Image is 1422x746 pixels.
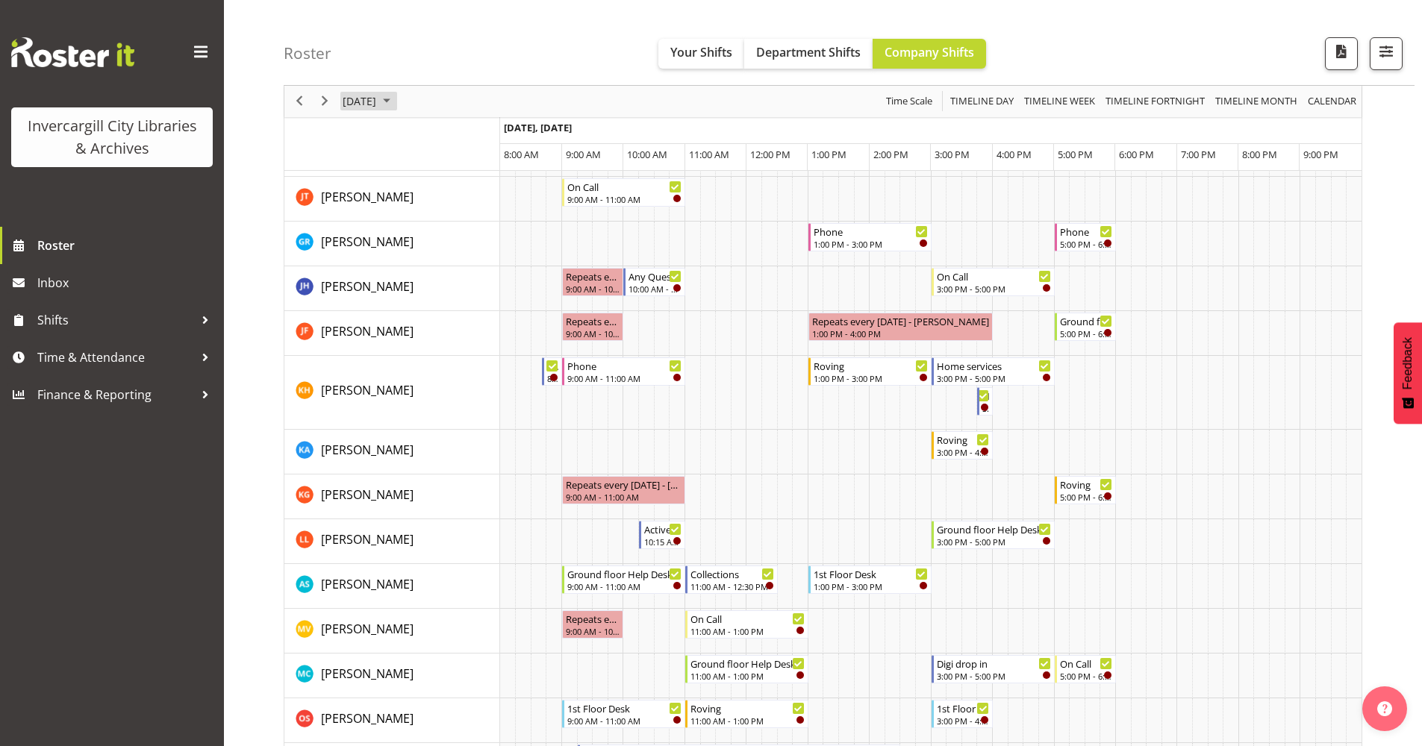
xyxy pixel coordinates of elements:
div: 11:00 AM - 1:00 PM [690,625,805,637]
div: 1st Floor Desk [814,566,928,581]
div: Lynette Lockett"s event - Ground floor Help Desk Begin From Tuesday, October 7, 2025 at 3:00:00 P... [932,521,1055,549]
button: Month [1306,93,1359,111]
span: Inbox [37,272,216,294]
a: [PERSON_NAME] [321,233,414,251]
div: Ground floor Help Desk [690,656,805,671]
div: Kaela Harley"s event - Newspapers Begin From Tuesday, October 7, 2025 at 8:40:00 AM GMT+13:00 End... [542,357,562,386]
div: Kaela Harley"s event - Home services Begin From Tuesday, October 7, 2025 at 3:00:00 PM GMT+13:00 ... [932,357,1055,386]
span: 8:00 AM [504,148,539,161]
button: Your Shifts [658,39,744,69]
span: 6:00 PM [1119,148,1154,161]
a: [PERSON_NAME] [321,381,414,399]
button: Timeline Day [948,93,1017,111]
div: 1:00 PM - 3:00 PM [814,238,928,250]
span: [PERSON_NAME] [321,621,414,637]
a: [PERSON_NAME] [321,322,414,340]
a: [PERSON_NAME] [321,709,414,727]
span: Timeline Month [1214,93,1299,111]
div: Joanne Forbes"s event - Ground floor Help Desk Begin From Tuesday, October 7, 2025 at 5:00:00 PM ... [1055,313,1116,341]
a: [PERSON_NAME] [321,486,414,504]
div: 9:00 AM - 10:00 AM [566,625,620,637]
div: Collections [690,566,774,581]
span: 3:00 PM [935,148,970,161]
span: [PERSON_NAME] [321,710,414,727]
a: [PERSON_NAME] [321,441,414,459]
div: 3:00 PM - 5:00 PM [937,536,1051,548]
div: Ground floor Help Desk [937,521,1051,536]
div: 1st Floor Desk [567,700,682,715]
a: [PERSON_NAME] [321,188,414,206]
div: 5:00 PM - 6:00 PM [1060,238,1112,250]
td: Kathy Aloniu resource [284,430,500,474]
div: 11:00 AM - 1:00 PM [690,670,805,682]
div: 11:00 AM - 1:00 PM [690,715,805,727]
td: Grace Roscoe-Squires resource [284,222,500,266]
div: 9:00 AM - 11:00 AM [567,193,682,205]
div: Grace Roscoe-Squires"s event - Phone Begin From Tuesday, October 7, 2025 at 5:00:00 PM GMT+13:00 ... [1055,223,1116,251]
span: 2:00 PM [873,148,908,161]
span: Your Shifts [670,44,732,60]
div: 10:15 AM - 11:00 AM [644,536,682,548]
span: 11:00 AM [689,148,729,161]
td: Glen Tomlinson resource [284,177,500,222]
span: Timeline Fortnight [1104,93,1206,111]
div: Phone [567,358,682,373]
span: [DATE], [DATE] [504,121,572,134]
span: [DATE] [341,93,378,111]
span: Timeline Day [949,93,1015,111]
div: 8:40 AM - 9:00 AM [547,372,558,384]
div: Invercargill City Libraries & Archives [26,115,198,160]
span: [PERSON_NAME] [321,665,414,682]
div: Katie Greene"s event - Repeats every tuesday - Katie Greene Begin From Tuesday, October 7, 2025 a... [562,476,685,504]
div: Roving [1060,477,1112,492]
div: 9:00 AM - 11:00 AM [567,580,682,592]
a: [PERSON_NAME] [321,278,414,295]
div: Roving [690,700,805,715]
div: 1st Floor Desk [937,700,989,715]
span: 9:00 AM [566,148,601,161]
a: [PERSON_NAME] [321,575,414,593]
span: [PERSON_NAME] [321,531,414,548]
div: Repeats every [DATE] - [PERSON_NAME] [812,313,989,328]
div: Glen Tomlinson"s event - On Call Begin From Tuesday, October 7, 2025 at 9:00:00 AM GMT+13:00 Ends... [562,178,685,207]
div: Katie Greene"s event - Roving Begin From Tuesday, October 7, 2025 at 5:00:00 PM GMT+13:00 Ends At... [1055,476,1116,504]
div: Michelle Cunningham"s event - Ground floor Help Desk Begin From Tuesday, October 7, 2025 at 11:00... [685,655,808,683]
td: Lynette Lockett resource [284,519,500,564]
div: Olivia Stanley"s event - 1st Floor Desk Begin From Tuesday, October 7, 2025 at 3:00:00 PM GMT+13:... [932,700,993,728]
td: Michelle Cunningham resource [284,653,500,698]
div: Kaela Harley"s event - Roving Begin From Tuesday, October 7, 2025 at 1:00:00 PM GMT+13:00 Ends At... [808,357,932,386]
span: Company Shifts [885,44,974,60]
img: help-xxl-2.png [1377,701,1392,716]
div: Mandy Stenton"s event - 1st Floor Desk Begin From Tuesday, October 7, 2025 at 1:00:00 PM GMT+13:0... [808,565,932,594]
td: Marion van Voornveld resource [284,609,500,653]
span: 7:00 PM [1181,148,1216,161]
div: Any Questions [629,269,681,283]
div: Repeats every [DATE] - [PERSON_NAME] [566,611,620,626]
div: Phone [1060,224,1112,239]
div: New book tagging [982,388,989,403]
button: Previous [290,93,310,111]
span: Roster [37,234,216,257]
div: 9:00 AM - 11:00 AM [567,372,682,384]
span: [PERSON_NAME] [321,486,414,503]
span: Feedback [1401,337,1415,389]
h4: Roster [284,45,331,62]
button: Filter Shifts [1370,37,1403,70]
span: 8:00 PM [1242,148,1277,161]
span: Shifts [37,309,194,331]
div: Joanne Forbes"s event - Repeats every tuesday - Joanne Forbes Begin From Tuesday, October 7, 2025... [808,313,993,341]
span: calendar [1306,93,1358,111]
div: 10:00 AM - 11:00 AM [629,283,681,295]
span: Time Scale [885,93,934,111]
div: next period [312,86,337,117]
div: Ground floor Help Desk [567,566,682,581]
button: Feedback - Show survey [1394,322,1422,424]
button: Time Scale [884,93,935,111]
div: 1:00 PM - 3:00 PM [814,372,928,384]
div: 9:00 AM - 10:00 AM [566,327,620,339]
div: Repeats every [DATE] - [PERSON_NAME] [566,477,682,492]
div: Joanne Forbes"s event - Repeats every tuesday - Joanne Forbes Begin From Tuesday, October 7, 2025... [562,313,623,341]
div: Olivia Stanley"s event - 1st Floor Desk Begin From Tuesday, October 7, 2025 at 9:00:00 AM GMT+13:... [562,700,685,728]
div: Marion van Voornveld"s event - Repeats every tuesday - Marion van Voornveld Begin From Tuesday, O... [562,610,623,639]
